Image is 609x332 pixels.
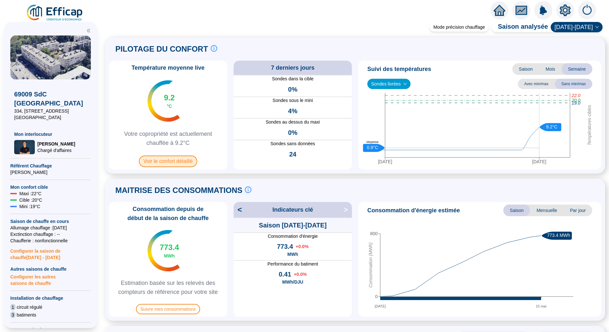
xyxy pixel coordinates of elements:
span: 4% [288,106,297,116]
span: Consommation depuis de début de la saison de chauffe [111,205,225,223]
span: Estimation basée sur les relevés des compteurs de référence pour votre site [111,278,225,297]
span: Sondes sous le mini [234,97,352,104]
img: alerts [578,1,596,19]
span: Sondes dans la cible [234,75,352,82]
span: Performance du batiment [234,261,352,267]
span: Mon interlocuteur [14,131,87,137]
span: + 0.0 % [294,271,307,277]
span: Sondes sans données [234,140,352,147]
span: Installation de chauffage [10,295,91,301]
span: Sondes au dessus du maxi [234,119,352,126]
span: circuit régulé [17,304,42,310]
span: °C [167,103,172,109]
span: Suivi des températures [367,65,431,74]
span: Saison de chauffe en cours [10,218,91,225]
tspan: 22.0 [571,93,580,98]
span: fund [516,5,527,16]
span: [PERSON_NAME] [10,169,91,176]
span: MWh [164,253,175,259]
span: Maxi : 22 °C [19,190,42,197]
span: Avec min/max [518,79,555,89]
span: PILOTAGE DU CONFORT [115,44,208,54]
span: [PERSON_NAME] [37,141,75,147]
span: + 0.0 % [295,243,308,250]
span: Sondes livrées [371,79,407,89]
text: 9.2°C [546,124,557,129]
text: 773.4 MWh [547,233,570,238]
text: Moyenne [366,140,378,144]
img: efficap energie logo [26,4,84,22]
img: indicateur températures [148,230,180,271]
span: Consommation d'énergie estimée [367,206,460,215]
span: 7 derniers jours [271,63,314,72]
tspan: [DATE] [378,159,392,164]
span: Température moyenne live [128,63,208,72]
span: double-left [86,28,91,33]
span: Allumage chauffage : [DATE] [10,225,91,231]
span: Saison [512,63,539,75]
span: Mini : 19 °C [19,203,40,210]
img: alerts [534,1,552,19]
span: 69009 SdC [GEOGRAPHIC_DATA] [14,90,87,108]
span: MWh [287,251,298,257]
span: Cible : 20 °C [19,197,42,203]
span: 334, [STREET_ADDRESS] [GEOGRAPHIC_DATA] [14,108,87,121]
span: Par jour [564,205,592,216]
span: 1 [10,304,15,310]
span: 0% [288,85,297,94]
img: indicateur températures [148,80,180,122]
span: Indicateurs clé [272,205,313,214]
span: Chargé d'affaires [37,147,75,154]
span: Semaine [562,63,592,75]
span: Mon confort cible [10,184,91,190]
span: Mensuelle [530,205,564,216]
span: Référent Chauffage [10,163,91,169]
span: info-circle [211,45,217,52]
span: down [403,82,407,86]
span: Saison analysée [491,22,548,32]
span: 3 [10,312,15,318]
span: Saison [DATE]-[DATE] [259,221,326,230]
tspan: Températures cibles [587,105,592,146]
img: Chargé d'affaires [14,140,35,154]
span: 0% [288,128,297,137]
tspan: Consommation (MWh) [368,242,373,287]
span: 773.4 [277,242,293,251]
span: MAITRISE DES CONSOMMATIONS [115,185,242,196]
span: 773.4 [159,242,179,253]
span: Consommation d'énergie [234,233,352,239]
span: Voir le confort détaillé [139,156,197,167]
tspan: 800 [370,231,378,236]
tspan: 0 [375,294,378,299]
span: MWh/DJU [282,279,303,285]
text: 0.9°C [367,145,378,150]
span: Sans min/max [555,79,592,89]
span: info-circle [245,186,251,193]
span: Exctinction chauffage : -- [10,231,91,237]
span: Configurer les autres saisons de chauffe [10,272,91,287]
tspan: 15 mai [536,304,546,308]
span: 24 [289,150,296,159]
span: > [343,205,352,215]
tspan: 19.0 [572,100,580,106]
span: setting [559,5,571,16]
span: Suivre mes consommations [136,304,200,314]
span: 9.2 [164,93,175,103]
span: 2024-2025 [555,22,599,32]
span: < [234,205,242,215]
span: 0.41 [279,270,291,279]
span: Mois [539,63,562,75]
span: Autres saisons de chauffe [10,266,91,272]
span: Votre copropriété est actuellement chauffée à 9.2°C [111,129,225,147]
span: Chaufferie : non fonctionnelle [10,237,91,244]
span: down [595,25,599,29]
tspan: [DATE] [375,304,386,308]
span: home [494,5,505,16]
span: batiments [17,312,36,318]
span: Saison [503,205,530,216]
tspan: [DATE] [532,159,546,164]
span: Configurer la saison de chauffe [DATE] - [DATE] [10,244,91,261]
div: Mode précision chauffage [430,23,489,32]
